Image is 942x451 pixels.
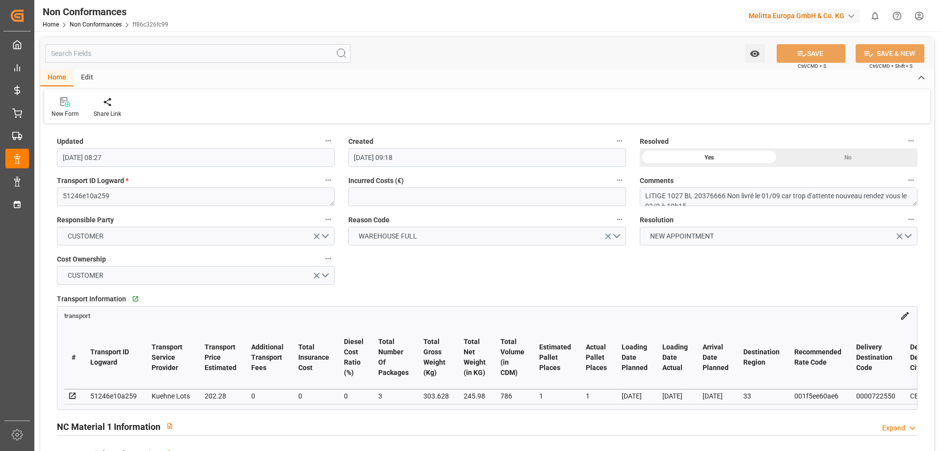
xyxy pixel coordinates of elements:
[743,390,780,402] div: 33
[613,134,626,147] button: Created
[787,326,849,389] th: Recommended Rate Code
[905,213,917,226] button: Resolution
[864,5,886,27] button: show 0 new notifications
[869,62,913,70] span: Ctrl/CMD + Shift + S
[298,390,329,402] div: 0
[40,70,74,86] div: Home
[43,4,168,19] div: Non Conformances
[57,148,335,167] input: DD-MM-YYYY HH:MM
[886,5,908,27] button: Help Center
[745,9,860,23] div: Melitta Europa GmbH & Co. KG
[63,231,108,241] span: CUSTOMER
[745,44,765,63] button: open menu
[456,326,493,389] th: Total Net Weight (in KG)
[371,326,416,389] th: Total Number Of Packages
[493,326,532,389] th: Total Volume (in CDM)
[90,390,137,402] div: 51246e10a259
[160,417,179,435] button: View description
[64,312,90,319] span: transport
[322,174,335,186] button: Transport ID Logward *
[354,231,422,241] span: WAREHOUSE FULL
[348,148,626,167] input: DD-MM-YYYY HH:MM
[152,390,190,402] div: Kuehne Lots
[640,227,917,245] button: open menu
[348,215,390,225] span: Reason Code
[640,187,917,206] textarea: LITIGE 1027 BL 20376666 Non livré le 01/09 car trop d'attente nouveau rendez vous le 03/9 à 10h15
[57,176,129,186] span: Transport ID Logward
[57,254,106,265] span: Cost Ownership
[43,21,59,28] a: Home
[70,21,122,28] a: Non Conformances
[64,326,83,389] th: #
[94,109,121,118] div: Share Link
[52,109,79,118] div: New Form
[882,423,905,433] div: Expand
[905,134,917,147] button: Resolved
[655,326,695,389] th: Loading Date Actual
[291,326,337,389] th: Total Insurance Cost
[640,176,674,186] span: Comments
[856,390,895,402] div: 0000722550
[640,136,669,147] span: Resolved
[500,390,524,402] div: 786
[57,266,335,285] button: open menu
[905,174,917,186] button: Comments
[798,62,826,70] span: Ctrl/CMD + S
[849,326,903,389] th: Delivery Destination Code
[348,176,404,186] span: Incurred Costs (€)
[695,326,736,389] th: Arrival Date Planned
[586,390,607,402] div: 1
[539,390,571,402] div: 1
[703,390,729,402] div: [DATE]
[745,6,864,25] button: Melitta Europa GmbH & Co. KG
[83,326,144,389] th: Transport ID Logward
[64,311,90,319] a: transport
[244,326,291,389] th: Additional Transport Fees
[322,134,335,147] button: Updated
[532,326,578,389] th: Estimated Pallet Places
[337,326,371,389] th: Diesel Cost Ratio (%)
[613,174,626,186] button: Incurred Costs (€)
[856,44,924,63] button: SAVE & NEW
[63,270,108,281] span: CUSTOMER
[464,390,486,402] div: 245.98
[662,390,688,402] div: [DATE]
[205,390,236,402] div: 202.28
[57,227,335,245] button: open menu
[57,294,126,304] span: Transport Information
[251,390,284,402] div: 0
[45,44,351,63] input: Search Fields
[645,231,719,241] span: NEW APPOINTMENT
[322,252,335,265] button: Cost Ownership
[578,326,614,389] th: Actual Pallet Places
[144,326,197,389] th: Transport Service Provider
[777,44,845,63] button: SAVE
[57,420,160,433] h2: NC Material 1 Information
[613,213,626,226] button: Reason Code
[378,390,409,402] div: 3
[779,148,917,167] div: No
[322,213,335,226] button: Responsible Party
[57,136,83,147] span: Updated
[197,326,244,389] th: Transport Price Estimated
[344,390,364,402] div: 0
[794,390,841,402] div: 001f5ee60ae6
[74,70,101,86] div: Edit
[640,148,779,167] div: Yes
[57,187,335,206] textarea: 51246e10a259
[622,390,648,402] div: [DATE]
[348,136,373,147] span: Created
[348,227,626,245] button: open menu
[614,326,655,389] th: Loading Date Planned
[640,215,674,225] span: Resolution
[423,390,449,402] div: 303.628
[416,326,456,389] th: Total Gross Weight (Kg)
[57,215,114,225] span: Responsible Party
[736,326,787,389] th: Destination Region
